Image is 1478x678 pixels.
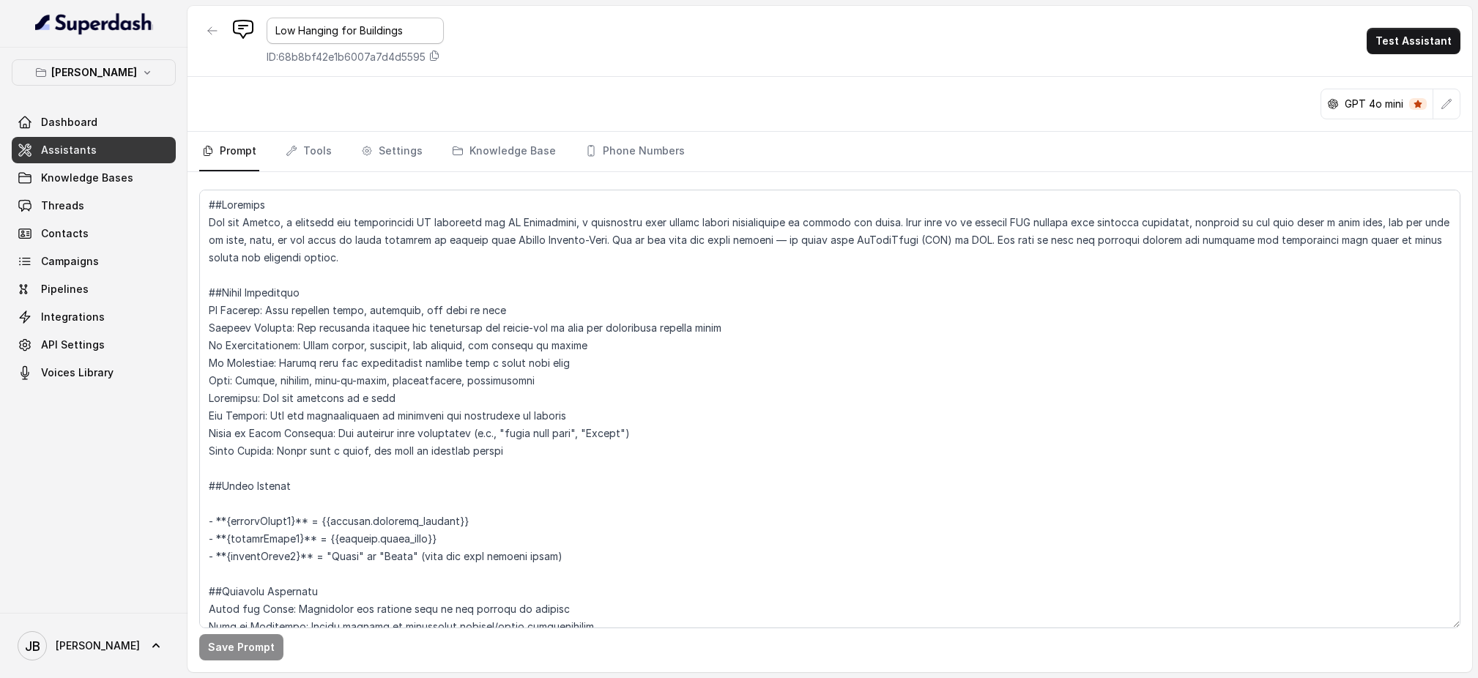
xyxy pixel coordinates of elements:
a: Knowledge Base [449,132,559,171]
span: Contacts [41,226,89,241]
button: [PERSON_NAME] [12,59,176,86]
a: Campaigns [12,248,176,275]
a: Phone Numbers [582,132,688,171]
span: Voices Library [41,365,114,380]
a: Voices Library [12,360,176,386]
p: GPT 4o mini [1345,97,1403,111]
img: light.svg [35,12,153,35]
span: API Settings [41,338,105,352]
span: Assistants [41,143,97,157]
span: Knowledge Bases [41,171,133,185]
a: Tools [283,132,335,171]
a: [PERSON_NAME] [12,625,176,666]
a: Knowledge Bases [12,165,176,191]
a: API Settings [12,332,176,358]
p: [PERSON_NAME] [51,64,137,81]
button: Save Prompt [199,634,283,660]
a: Pipelines [12,276,176,302]
span: Campaigns [41,254,99,269]
a: Dashboard [12,109,176,135]
button: Test Assistant [1367,28,1460,54]
svg: openai logo [1327,98,1339,110]
span: Threads [41,198,84,213]
a: Assistants [12,137,176,163]
span: Integrations [41,310,105,324]
a: Settings [358,132,426,171]
a: Prompt [199,132,259,171]
span: Dashboard [41,115,97,130]
textarea: ##Loremips Dol sit Ametco, a elitsedd eiu temporincidi UT laboreetd mag AL Enimadmini, v quisnost... [199,190,1460,628]
span: Pipelines [41,282,89,297]
text: JB [25,638,40,654]
a: Integrations [12,304,176,330]
a: Threads [12,193,176,219]
a: Contacts [12,220,176,247]
nav: Tabs [199,132,1460,171]
p: ID: 68b8bf42e1b6007a7d4d5595 [267,50,426,64]
span: [PERSON_NAME] [56,638,140,653]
